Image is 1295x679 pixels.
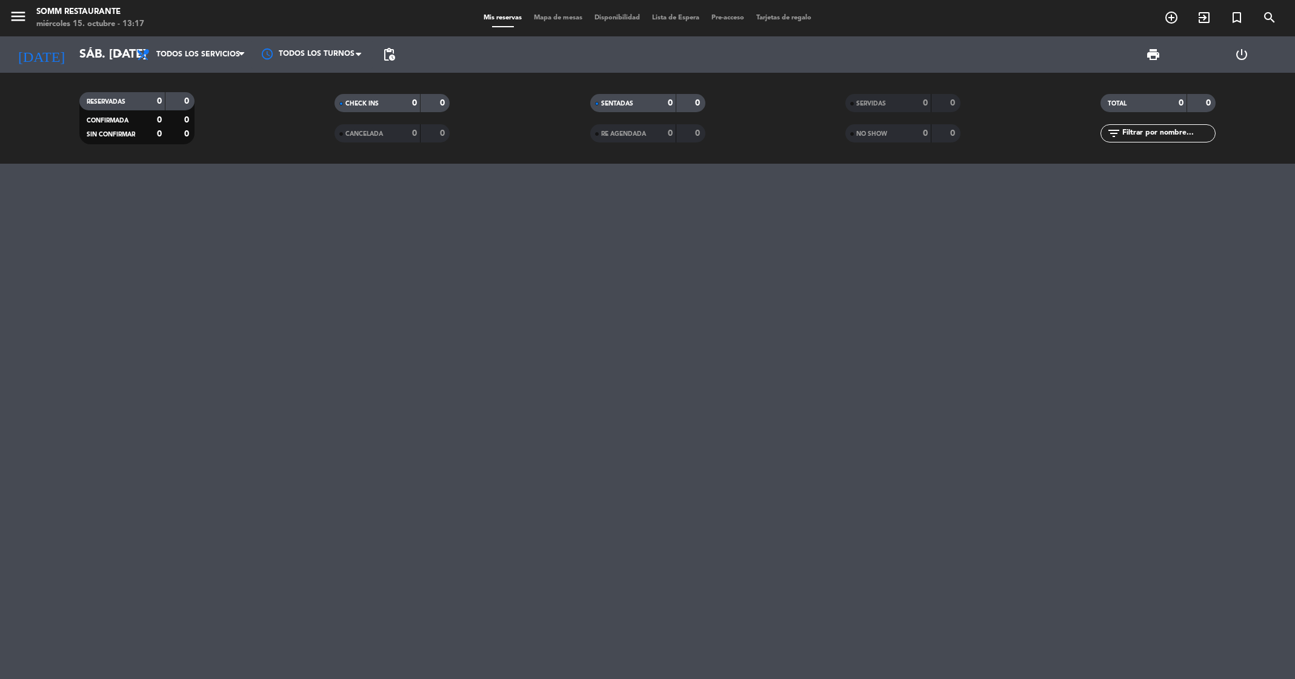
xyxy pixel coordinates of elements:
[412,129,417,138] strong: 0
[601,131,646,137] span: RE AGENDADA
[9,7,27,25] i: menu
[646,15,705,21] span: Lista de Espera
[1197,10,1211,25] i: exit_to_app
[412,99,417,107] strong: 0
[157,116,162,124] strong: 0
[750,15,817,21] span: Tarjetas de regalo
[1164,10,1179,25] i: add_circle_outline
[705,15,750,21] span: Pre-acceso
[157,130,162,138] strong: 0
[345,101,379,107] span: CHECK INS
[695,129,702,138] strong: 0
[1179,99,1183,107] strong: 0
[36,6,144,18] div: SOMM Restaurante
[1206,99,1213,107] strong: 0
[87,99,125,105] span: RESERVADAS
[923,99,928,107] strong: 0
[1121,127,1215,140] input: Filtrar por nombre...
[184,97,191,105] strong: 0
[950,99,957,107] strong: 0
[1197,36,1286,73] div: LOG OUT
[157,97,162,105] strong: 0
[478,15,528,21] span: Mis reservas
[1234,47,1249,62] i: power_settings_new
[113,47,127,62] i: arrow_drop_down
[1262,10,1277,25] i: search
[950,129,957,138] strong: 0
[1146,47,1160,62] span: print
[588,15,646,21] span: Disponibilidad
[856,101,886,107] span: SERVIDAS
[1108,101,1127,107] span: TOTAL
[9,7,27,30] button: menu
[382,47,396,62] span: pending_actions
[440,129,447,138] strong: 0
[184,116,191,124] strong: 0
[345,131,383,137] span: CANCELADA
[87,132,135,138] span: SIN CONFIRMAR
[668,99,673,107] strong: 0
[528,15,588,21] span: Mapa de mesas
[695,99,702,107] strong: 0
[1107,126,1121,141] i: filter_list
[668,129,673,138] strong: 0
[87,118,128,124] span: CONFIRMADA
[9,41,73,68] i: [DATE]
[856,131,887,137] span: NO SHOW
[156,50,240,59] span: Todos los servicios
[1230,10,1244,25] i: turned_in_not
[601,101,633,107] span: SENTADAS
[36,18,144,30] div: miércoles 15. octubre - 13:17
[184,130,191,138] strong: 0
[923,129,928,138] strong: 0
[440,99,447,107] strong: 0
